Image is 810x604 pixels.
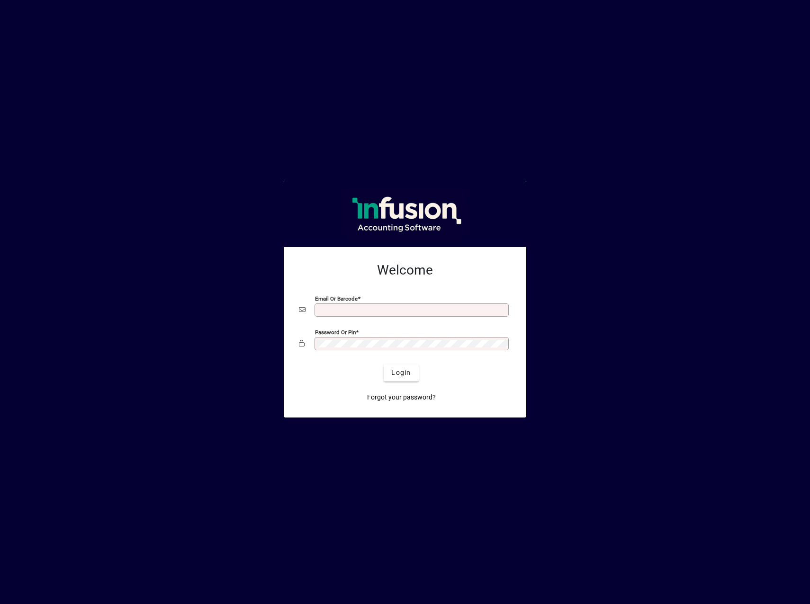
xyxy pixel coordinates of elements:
[367,392,436,402] span: Forgot your password?
[315,295,358,302] mat-label: Email or Barcode
[391,368,411,378] span: Login
[315,329,356,335] mat-label: Password or Pin
[363,389,440,406] a: Forgot your password?
[299,262,511,278] h2: Welcome
[384,364,418,382] button: Login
